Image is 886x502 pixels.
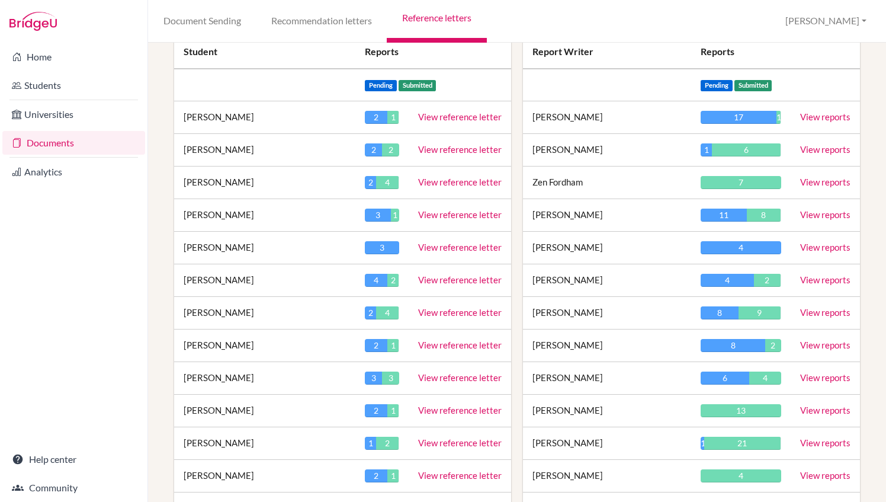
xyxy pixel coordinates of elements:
div: 1 [365,437,376,450]
a: View reports [800,242,850,252]
div: 8 [747,209,781,222]
div: 3 [382,372,399,385]
a: View reports [800,437,850,448]
div: 4 [701,469,781,482]
th: Student [174,36,355,69]
div: 2 [387,274,399,287]
th: Reports [691,36,791,69]
a: View reports [800,177,850,187]
td: [PERSON_NAME] [174,199,355,232]
div: 2 [365,469,387,482]
td: [PERSON_NAME] [523,330,691,362]
div: 4 [701,274,754,287]
div: 1 [391,209,399,222]
div: 4 [749,372,781,385]
a: View reports [800,372,850,383]
a: View reference letter [418,144,502,155]
a: View reports [800,405,850,415]
div: 1 [701,143,712,156]
a: View reference letter [418,307,502,318]
div: 3 [365,209,390,222]
div: 13 [701,404,781,417]
span: Submitted [734,80,772,91]
td: [PERSON_NAME] [523,101,691,134]
button: [PERSON_NAME] [780,10,872,32]
div: 1 [387,111,399,124]
td: [PERSON_NAME] [174,232,355,264]
div: 6 [701,372,749,385]
div: 2 [365,404,387,417]
a: Analytics [2,160,145,184]
td: [PERSON_NAME] [523,134,691,167]
div: 2 [365,143,382,156]
div: 2 [754,274,781,287]
div: 3 [365,241,399,254]
a: View reference letter [418,274,502,285]
a: View reference letter [418,242,502,252]
a: View reference letter [418,340,502,350]
td: [PERSON_NAME] [174,395,355,427]
div: 2 [382,143,399,156]
img: Bridge-U [9,12,57,31]
div: 1 [387,469,399,482]
div: 11 [701,209,746,222]
th: Reports [355,36,511,69]
td: [PERSON_NAME] [174,460,355,493]
a: View reference letter [418,372,502,383]
td: [PERSON_NAME] [174,427,355,460]
td: [PERSON_NAME] [523,199,691,232]
div: 4 [701,241,781,254]
div: 2 [365,111,387,124]
td: [PERSON_NAME] [523,297,691,330]
span: Submitted [399,80,436,91]
span: Pending [365,80,397,91]
a: View reports [800,470,850,481]
a: View reference letter [418,111,502,122]
div: 2 [365,176,376,189]
td: [PERSON_NAME] [523,264,691,297]
div: 1 [701,437,704,450]
td: [PERSON_NAME] [174,362,355,395]
div: 21 [704,437,781,450]
a: View reports [800,111,850,122]
a: View reference letter [418,209,502,220]
a: View reference letter [418,437,502,448]
a: View reports [800,340,850,350]
div: 17 [701,111,776,124]
a: View reports [800,144,850,155]
td: [PERSON_NAME] [523,395,691,427]
td: [PERSON_NAME] [174,297,355,330]
a: View reference letter [418,405,502,415]
div: 2 [376,437,399,450]
a: View reference letter [418,470,502,481]
div: 4 [376,176,399,189]
th: Report Writer [523,36,691,69]
div: 1 [387,404,399,417]
a: Home [2,45,145,69]
div: 4 [376,306,399,319]
div: 7 [701,176,781,189]
a: View reports [800,307,850,318]
div: 6 [712,143,780,156]
a: Community [2,476,145,500]
div: 1 [387,339,399,352]
div: 1 [776,111,781,124]
div: 9 [739,306,781,319]
span: Pending [701,80,733,91]
td: [PERSON_NAME] [523,232,691,264]
div: 8 [701,339,765,352]
div: 4 [365,274,387,287]
a: View reference letter [418,177,502,187]
div: 2 [365,306,376,319]
td: [PERSON_NAME] [523,460,691,493]
div: 3 [365,372,382,385]
td: [PERSON_NAME] [174,330,355,362]
a: Universities [2,103,145,126]
div: 2 [365,339,387,352]
td: [PERSON_NAME] [174,167,355,199]
td: Zen Fordham [523,167,691,199]
a: Students [2,73,145,97]
div: 8 [701,306,739,319]
td: [PERSON_NAME] [174,101,355,134]
td: [PERSON_NAME] [523,362,691,395]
